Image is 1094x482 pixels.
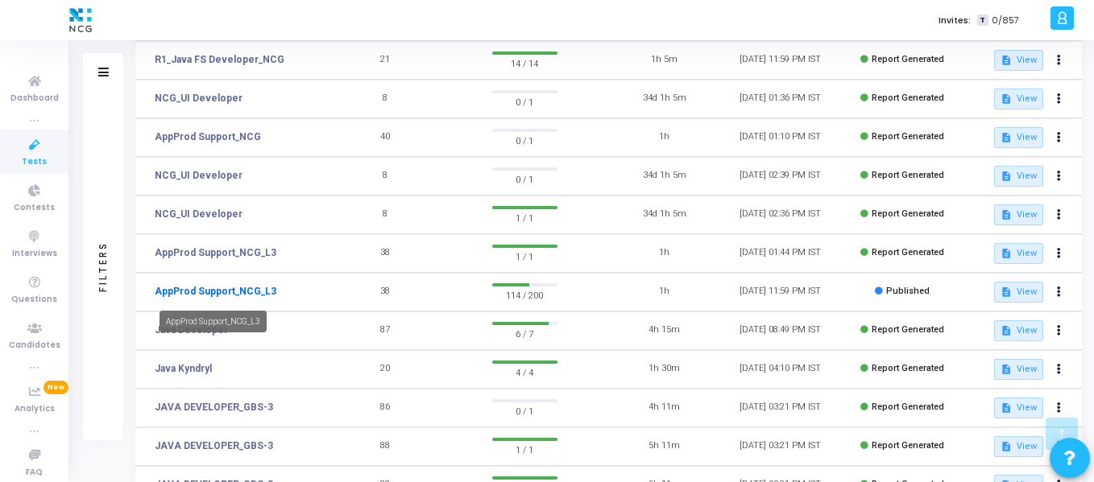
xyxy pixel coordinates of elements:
span: Report Generated [872,324,944,335]
td: 88 [327,427,443,466]
span: Report Generated [872,93,944,103]
span: 0 / 1 [492,402,557,418]
span: Report Generated [872,402,944,412]
td: [DATE] 01:44 PM IST [723,234,839,273]
button: View [994,50,1043,71]
span: Report Generated [872,247,944,257]
td: 34d 1h 5m [607,157,723,196]
span: Candidates [9,339,60,352]
button: View [994,436,1043,457]
span: Report Generated [872,208,944,219]
button: View [994,166,1043,187]
a: R1_Java FS Developer_NCG [155,52,284,67]
label: Invites: [939,14,971,27]
td: 4h 11m [607,389,723,427]
span: 4 / 4 [492,364,557,380]
span: Report Generated [872,440,944,451]
td: 1h [607,234,723,273]
td: 1h [607,273,723,311]
mat-icon: description [1001,171,1012,182]
span: Report Generated [872,170,944,180]
button: View [994,398,1043,418]
span: 114 / 200 [492,286,557,303]
mat-icon: description [1001,364,1012,375]
mat-icon: description [1001,248,1012,259]
td: 5h 11m [607,427,723,466]
button: View [994,282,1043,303]
td: 8 [327,157,443,196]
td: 8 [327,196,443,234]
span: Dashboard [10,92,59,105]
td: [DATE] 03:21 PM IST [723,389,839,427]
span: Tests [22,155,47,169]
mat-icon: description [1001,286,1012,298]
span: Analytics [15,402,55,416]
a: AppProd Support_NCG [155,130,261,144]
td: [DATE] 02:39 PM IST [723,157,839,196]
a: AppProd Support_NCG_L3 [155,245,276,260]
span: 0 / 1 [492,132,557,148]
td: [DATE] 11:59 PM IST [723,273,839,311]
td: [DATE] 01:36 PM IST [723,80,839,118]
span: FAQ [26,466,43,480]
a: JAVA DEVELOPER_GBS-3 [155,439,273,453]
span: 1 / 1 [492,441,557,457]
span: 0/857 [992,14,1019,27]
button: View [994,127,1043,148]
td: 1h 30m [607,350,723,389]
mat-icon: description [1001,402,1012,414]
button: View [994,89,1043,109]
td: [DATE] 03:21 PM IST [723,427,839,466]
span: 1 / 1 [492,209,557,225]
div: Filters [96,178,110,355]
mat-icon: description [1001,325,1012,336]
span: T [977,14,988,27]
td: 40 [327,118,443,157]
td: 20 [327,350,443,389]
td: 8 [327,80,443,118]
span: 0 / 1 [492,93,557,109]
td: 87 [327,311,443,350]
td: 1h 5m [607,41,723,80]
button: View [994,359,1043,380]
a: NCG_UI Developer [155,207,242,221]
td: [DATE] 02:36 PM IST [723,196,839,234]
button: View [994,243,1043,264]
span: 6 / 7 [492,325,557,341]
button: View [994,320,1043,341]
a: NCG_UI Developer [155,168,242,183]
td: [DATE] 08:49 PM IST [723,311,839,350]
span: Report Generated [872,363,944,373]
div: AppProd Support_NCG_L3 [160,311,267,332]
td: 1h [607,118,723,157]
a: NCG_UI Developer [155,91,242,105]
span: Interviews [12,247,57,261]
img: logo [65,4,96,36]
mat-icon: description [1001,93,1012,105]
td: 38 [327,273,443,311]
span: 14 / 14 [492,55,557,71]
span: Published [886,286,930,296]
span: New [44,381,68,394]
mat-icon: description [1001,132,1012,143]
td: 86 [327,389,443,427]
a: AppProd Support_NCG_L3 [155,284,276,299]
td: 4h 15m [607,311,723,350]
td: 34d 1h 5m [607,196,723,234]
td: [DATE] 04:10 PM IST [723,350,839,389]
span: Questions [11,293,57,307]
mat-icon: description [1001,55,1012,66]
button: View [994,204,1043,225]
td: 38 [327,234,443,273]
span: Contests [14,201,55,215]
span: Report Generated [872,131,944,142]
a: Java Kyndryl [155,361,212,376]
mat-icon: description [1001,209,1012,220]
td: [DATE] 01:10 PM IST [723,118,839,157]
td: [DATE] 11:59 PM IST [723,41,839,80]
span: 0 / 1 [492,171,557,187]
td: 21 [327,41,443,80]
mat-icon: description [1001,441,1012,452]
a: JAVA DEVELOPER_GBS-3 [155,400,273,414]
span: Report Generated [872,54,944,64]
